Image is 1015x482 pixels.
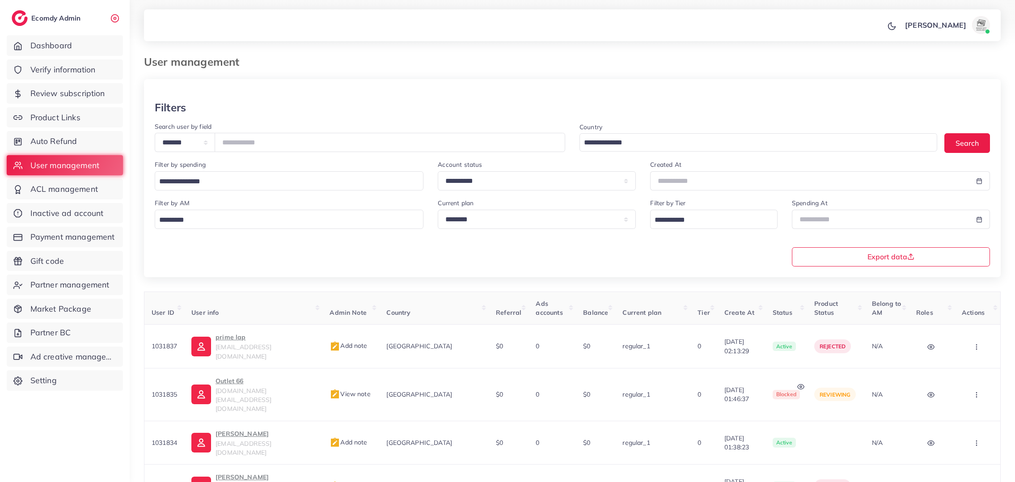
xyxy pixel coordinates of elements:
[191,337,211,356] img: ic-user-info.36bf1079.svg
[583,390,590,398] span: $0
[698,390,701,398] span: 0
[30,303,91,315] span: Market Package
[496,342,503,350] span: $0
[144,55,246,68] h3: User management
[330,341,340,352] img: admin_note.cdd0b510.svg
[7,203,123,224] a: Inactive ad account
[962,309,985,317] span: Actions
[152,439,177,447] span: 1031834
[724,434,758,452] span: [DATE] 01:38:23
[330,342,367,350] span: Add note
[155,199,190,207] label: Filter by AM
[651,213,766,227] input: Search for option
[152,342,177,350] span: 1031837
[30,160,99,171] span: User management
[650,199,685,207] label: Filter by Tier
[650,210,778,229] div: Search for option
[622,309,661,317] span: Current plan
[438,160,482,169] label: Account status
[7,179,123,199] a: ACL management
[30,135,77,147] span: Auto Refund
[386,342,452,350] span: [GEOGRAPHIC_DATA]
[155,101,186,114] h3: Filters
[155,171,423,190] div: Search for option
[773,438,796,448] span: active
[30,351,116,363] span: Ad creative management
[872,390,883,398] span: N/A
[581,136,926,150] input: Search for option
[944,133,990,152] button: Search
[330,437,340,448] img: admin_note.cdd0b510.svg
[916,309,933,317] span: Roles
[872,300,901,317] span: Belong to AM
[191,309,219,317] span: User info
[7,370,123,391] a: Setting
[330,390,370,398] span: View note
[7,227,123,247] a: Payment management
[386,439,452,447] span: [GEOGRAPHIC_DATA]
[191,385,211,404] img: ic-user-info.36bf1079.svg
[583,309,608,317] span: Balance
[216,332,315,342] p: prime lap
[496,439,503,447] span: $0
[30,183,98,195] span: ACL management
[579,133,937,152] div: Search for option
[698,342,701,350] span: 0
[579,123,602,131] label: Country
[7,131,123,152] a: Auto Refund
[7,155,123,176] a: User management
[30,207,104,219] span: Inactive ad account
[7,35,123,56] a: Dashboard
[872,439,883,447] span: N/A
[30,327,71,338] span: Partner BC
[496,309,521,317] span: Referral
[30,64,96,76] span: Verify information
[330,389,340,400] img: admin_note.cdd0b510.svg
[216,440,271,457] span: [EMAIL_ADDRESS][DOMAIN_NAME]
[773,390,800,400] span: blocked
[7,299,123,319] a: Market Package
[724,309,754,317] span: Create At
[12,10,83,26] a: logoEcomdy Admin
[867,253,914,260] span: Export data
[7,107,123,128] a: Product Links
[622,439,650,447] span: regular_1
[155,210,423,229] div: Search for option
[191,332,315,361] a: prime lap[EMAIL_ADDRESS][DOMAIN_NAME]
[972,16,990,34] img: avatar
[30,255,64,267] span: Gift code
[536,300,562,317] span: Ads accounts
[152,309,174,317] span: User ID
[216,343,271,360] span: [EMAIL_ADDRESS][DOMAIN_NAME]
[583,342,590,350] span: $0
[536,390,539,398] span: 0
[622,342,650,350] span: regular_1
[30,112,80,123] span: Product Links
[900,16,994,34] a: [PERSON_NAME]avatar
[7,59,123,80] a: Verify information
[330,438,367,446] span: Add note
[216,428,315,439] p: [PERSON_NAME]
[386,390,452,398] span: [GEOGRAPHIC_DATA]
[792,199,828,207] label: Spending At
[31,14,83,22] h2: Ecomdy Admin
[496,390,503,398] span: $0
[792,247,990,266] button: Export data
[698,309,710,317] span: Tier
[216,387,271,413] span: [DOMAIN_NAME][EMAIL_ADDRESS][DOMAIN_NAME]
[773,342,796,351] span: active
[7,83,123,104] a: Review subscription
[7,347,123,367] a: Ad creative management
[7,251,123,271] a: Gift code
[536,342,539,350] span: 0
[156,213,412,227] input: Search for option
[7,275,123,295] a: Partner management
[622,390,650,398] span: regular_1
[191,376,315,414] a: Outlet 66[DOMAIN_NAME][EMAIL_ADDRESS][DOMAIN_NAME]
[698,439,701,447] span: 0
[330,309,367,317] span: Admin Note
[156,175,412,189] input: Search for option
[820,343,846,350] span: rejected
[12,10,28,26] img: logo
[814,300,838,317] span: Product Status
